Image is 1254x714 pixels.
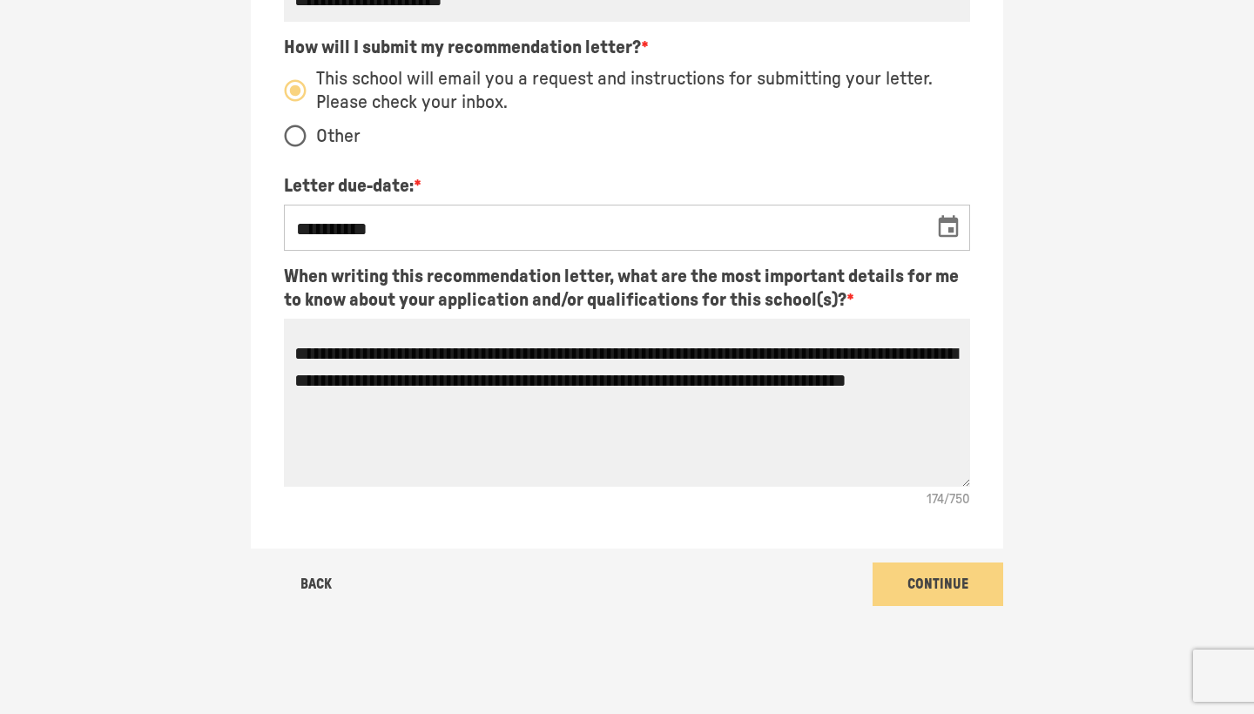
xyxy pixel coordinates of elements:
button: Choose date, selected date is Oct 25, 2025 [928,207,969,248]
span: This school will email you a request and instructions for submitting your letter. Please check yo... [316,67,956,115]
span: Other [316,125,361,149]
p: How will I submit my recommendation letter? [284,36,649,59]
button: Continue [873,562,1003,606]
p: When writing this recommendation letter, what are the most important details for me to know about... [284,265,971,313]
p: Letter due-date: [284,174,421,198]
p: 174 / 750 [927,491,970,509]
button: Back [251,562,381,606]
